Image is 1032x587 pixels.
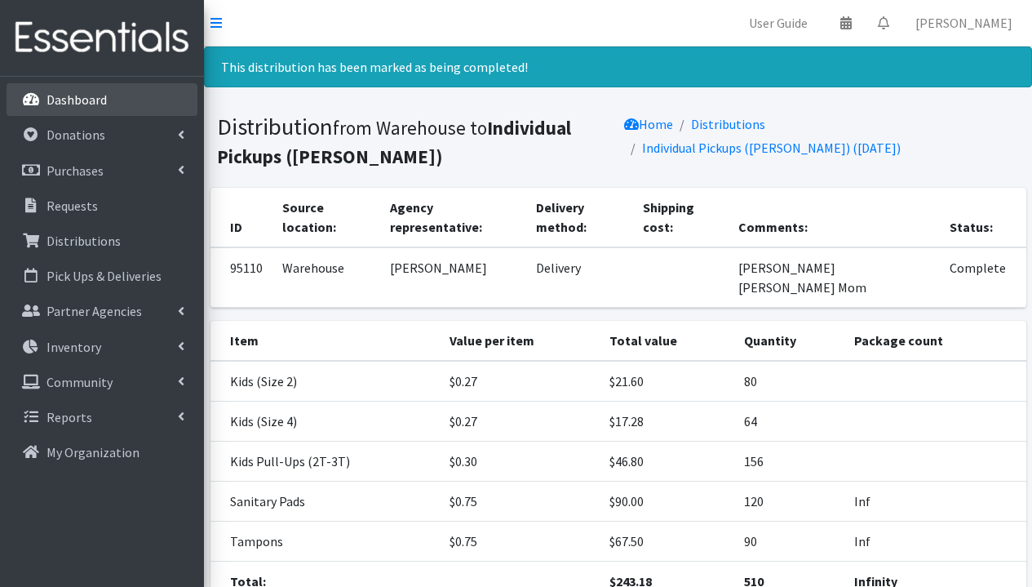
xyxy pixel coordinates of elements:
[440,522,600,562] td: $0.75
[940,188,1025,247] th: Status:
[633,188,728,247] th: Shipping cost:
[734,321,844,361] th: Quantity
[7,295,197,327] a: Partner Agencies
[210,247,272,308] td: 95110
[210,482,440,522] td: Sanitary Pads
[7,436,197,469] a: My Organization
[440,482,600,522] td: $0.75
[734,361,844,402] td: 80
[600,361,733,402] td: $21.60
[210,361,440,402] td: Kids (Size 2)
[600,522,733,562] td: $67.50
[47,127,105,143] p: Donations
[600,402,733,442] td: $17.28
[734,482,844,522] td: 120
[600,482,733,522] td: $90.00
[7,260,197,292] a: Pick Ups & Deliveries
[902,7,1025,39] a: [PERSON_NAME]
[7,366,197,398] a: Community
[210,522,440,562] td: Tampons
[210,402,440,442] td: Kids (Size 4)
[210,442,440,482] td: Kids Pull-Ups (2T-3T)
[729,247,941,308] td: [PERSON_NAME] [PERSON_NAME] Mom
[734,522,844,562] td: 90
[7,331,197,363] a: Inventory
[272,247,380,308] td: Warehouse
[642,140,901,156] a: Individual Pickups ([PERSON_NAME]) ([DATE])
[47,409,92,425] p: Reports
[217,116,571,168] small: from Warehouse to
[380,188,527,247] th: Agency representative:
[47,268,162,284] p: Pick Ups & Deliveries
[47,374,113,390] p: Community
[47,339,101,355] p: Inventory
[526,188,633,247] th: Delivery method:
[204,47,1032,87] div: This distribution has been marked as being completed!
[734,442,844,482] td: 156
[736,7,821,39] a: User Guide
[844,482,1026,522] td: Inf
[940,247,1025,308] td: Complete
[844,321,1026,361] th: Package count
[624,116,673,132] a: Home
[47,91,107,108] p: Dashboard
[7,83,197,116] a: Dashboard
[600,321,733,361] th: Total value
[844,522,1026,562] td: Inf
[734,402,844,442] td: 64
[210,188,272,247] th: ID
[7,154,197,187] a: Purchases
[7,118,197,151] a: Donations
[691,116,765,132] a: Distributions
[7,189,197,222] a: Requests
[47,198,98,214] p: Requests
[7,225,197,257] a: Distributions
[600,442,733,482] td: $46.80
[526,247,633,308] td: Delivery
[47,303,142,319] p: Partner Agencies
[7,401,197,434] a: Reports
[47,444,140,460] p: My Organization
[729,188,941,247] th: Comments:
[380,247,527,308] td: [PERSON_NAME]
[7,11,197,65] img: HumanEssentials
[217,113,613,169] h1: Distribution
[440,442,600,482] td: $0.30
[47,233,121,249] p: Distributions
[440,321,600,361] th: Value per item
[272,188,380,247] th: Source location:
[210,321,440,361] th: Item
[440,361,600,402] td: $0.27
[217,116,571,168] b: Individual Pickups ([PERSON_NAME])
[47,162,104,179] p: Purchases
[440,402,600,442] td: $0.27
